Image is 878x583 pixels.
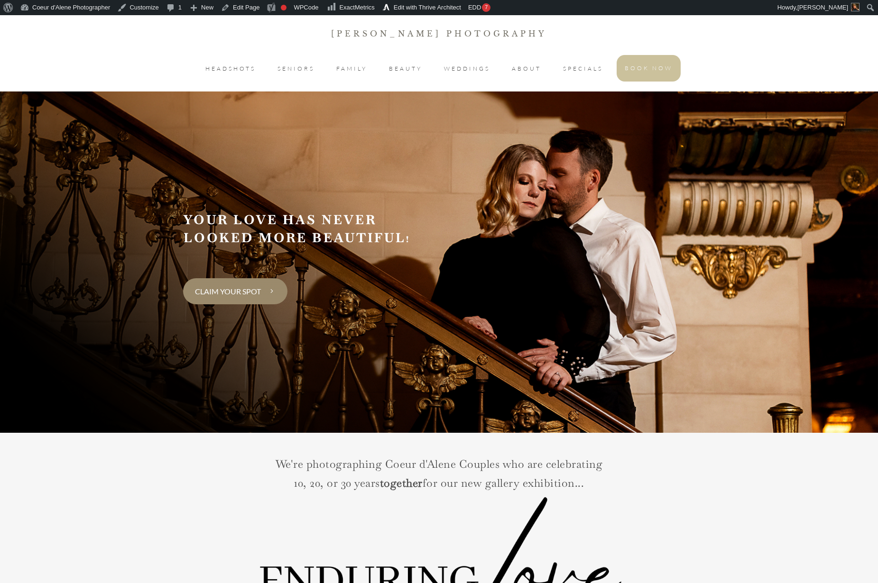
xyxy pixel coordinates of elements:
[797,4,848,11] span: [PERSON_NAME]
[336,63,367,74] a: FAMILY
[205,63,256,74] a: HEADSHOTS
[380,476,423,490] strong: together
[277,63,314,74] a: SENIORS
[184,211,428,252] h2: Your Love has never looked more Beautiful!
[339,4,374,11] span: ExactMetrics
[220,447,658,500] p: We're photographing Coeur d'Alene Couples who are celebrating 10, 20, or 30 years for our new gal...
[563,63,603,74] a: SPECIALS
[281,5,287,10] div: Focus keyphrase not set
[444,63,490,74] a: WEDDINGS
[625,63,673,74] a: BOOK NOW
[184,27,695,40] p: [PERSON_NAME] Photography
[482,3,490,12] div: 7
[195,287,261,296] span: Claim your spot
[183,278,287,304] a: Claim your spot
[389,63,422,74] a: BEAUTY
[512,63,541,74] a: ABOUT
